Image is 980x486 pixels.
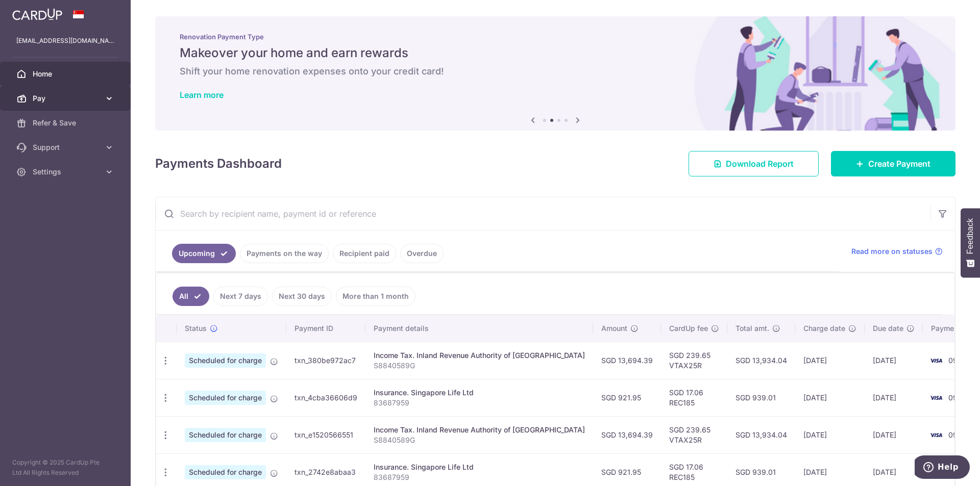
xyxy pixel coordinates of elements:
p: 83687959 [374,472,585,482]
span: Scheduled for charge [185,391,266,405]
td: SGD 239.65 VTAX25R [661,416,727,453]
a: Next 30 days [272,287,332,306]
span: 0951 [948,356,965,365]
td: SGD 13,934.04 [727,342,795,379]
th: Payment details [365,315,593,342]
td: SGD 921.95 [593,379,661,416]
span: Due date [873,323,903,334]
h5: Makeover your home and earn rewards [180,45,931,61]
img: CardUp [12,8,62,20]
a: Next 7 days [213,287,268,306]
h6: Shift your home renovation expenses onto your credit card! [180,65,931,78]
img: Bank Card [926,354,946,367]
td: txn_380be972ac7 [286,342,365,379]
input: Search by recipient name, payment id or reference [156,197,930,230]
img: Bank Card [926,392,946,404]
iframe: Opens a widget where you can find more information [915,455,970,481]
a: Create Payment [831,151,955,176]
div: Insurance. Singapore Life Ltd [374,462,585,472]
span: Amount [601,323,627,334]
th: Payment ID [286,315,365,342]
span: CardUp fee [669,323,708,334]
span: Home [33,69,100,79]
span: 0951 [948,430,965,439]
a: Overdue [400,244,444,263]
p: [EMAIL_ADDRESS][DOMAIN_NAME] [16,36,114,46]
a: Learn more [180,90,224,100]
span: Status [185,323,207,334]
span: Total amt. [736,323,769,334]
span: 0951 [948,393,965,402]
td: [DATE] [795,379,865,416]
a: Recipient paid [333,244,396,263]
td: [DATE] [865,416,923,453]
div: Income Tax. Inland Revenue Authority of [GEOGRAPHIC_DATA] [374,425,585,435]
button: Feedback - Show survey [961,208,980,277]
img: Renovation banner [155,16,955,131]
td: SGD 239.65 VTAX25R [661,342,727,379]
td: SGD 17.06 REC185 [661,379,727,416]
h4: Payments Dashboard [155,155,282,173]
span: Scheduled for charge [185,465,266,479]
td: txn_e1520566551 [286,416,365,453]
td: [DATE] [865,379,923,416]
span: Create Payment [868,158,930,170]
span: Charge date [803,323,845,334]
span: Settings [33,167,100,177]
a: All [173,287,209,306]
a: Download Report [689,151,819,176]
div: Income Tax. Inland Revenue Authority of [GEOGRAPHIC_DATA] [374,350,585,361]
td: SGD 13,934.04 [727,416,795,453]
td: [DATE] [865,342,923,379]
a: Payments on the way [240,244,329,263]
p: 83687959 [374,398,585,408]
span: Refer & Save [33,118,100,128]
td: [DATE] [795,342,865,379]
a: Upcoming [172,244,236,263]
td: SGD 939.01 [727,379,795,416]
span: Scheduled for charge [185,353,266,368]
p: Renovation Payment Type [180,33,931,41]
td: txn_4cba36606d9 [286,379,365,416]
span: Pay [33,93,100,104]
a: Read more on statuses [851,246,943,257]
img: Bank Card [926,429,946,441]
td: SGD 13,694.39 [593,416,661,453]
span: Scheduled for charge [185,428,266,442]
a: More than 1 month [336,287,415,306]
span: Download Report [726,158,794,170]
span: Read more on statuses [851,246,933,257]
span: Feedback [966,218,975,254]
p: S8840589G [374,435,585,445]
td: [DATE] [795,416,865,453]
td: SGD 13,694.39 [593,342,661,379]
p: S8840589G [374,361,585,371]
span: Support [33,142,100,152]
div: Insurance. Singapore Life Ltd [374,388,585,398]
